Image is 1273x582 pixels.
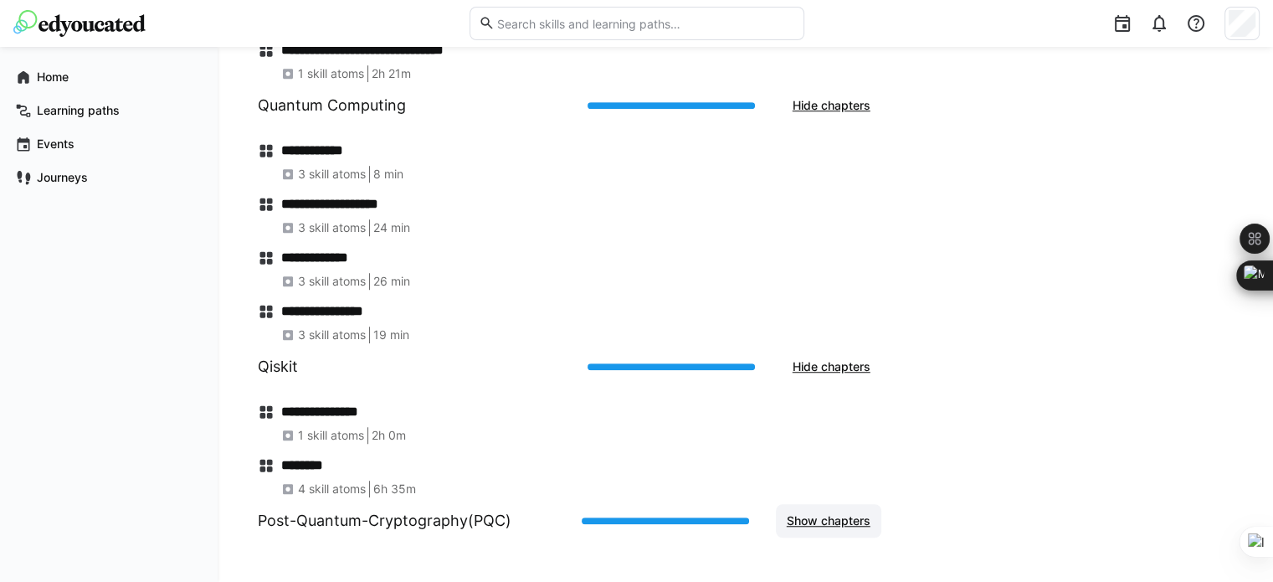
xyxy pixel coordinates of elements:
[298,327,366,343] span: 3 skill atoms
[495,16,794,31] input: Search skills and learning paths…
[258,356,298,378] h1: Qiskit
[258,510,511,532] h1: Post-Quantum-Cryptography(PQC)
[790,358,873,375] span: Hide chapters
[298,65,364,82] span: 1 skill atoms
[298,219,366,236] span: 3 skill atoms
[298,427,364,444] span: 1 skill atoms
[298,481,366,497] span: 4 skill atoms
[298,273,366,290] span: 3 skill atoms
[784,512,873,529] span: Show chapters
[373,273,410,290] span: 26 min
[372,427,406,444] span: 2h 0m
[373,166,403,183] span: 8 min
[373,481,416,497] span: 6h 35m
[790,97,873,114] span: Hide chapters
[782,89,881,122] button: Hide chapters
[298,166,366,183] span: 3 skill atoms
[373,327,409,343] span: 19 min
[373,219,410,236] span: 24 min
[782,350,881,384] button: Hide chapters
[372,65,411,82] span: 2h 21m
[776,504,881,538] button: Show chapters
[258,95,406,116] h1: Quantum Computing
